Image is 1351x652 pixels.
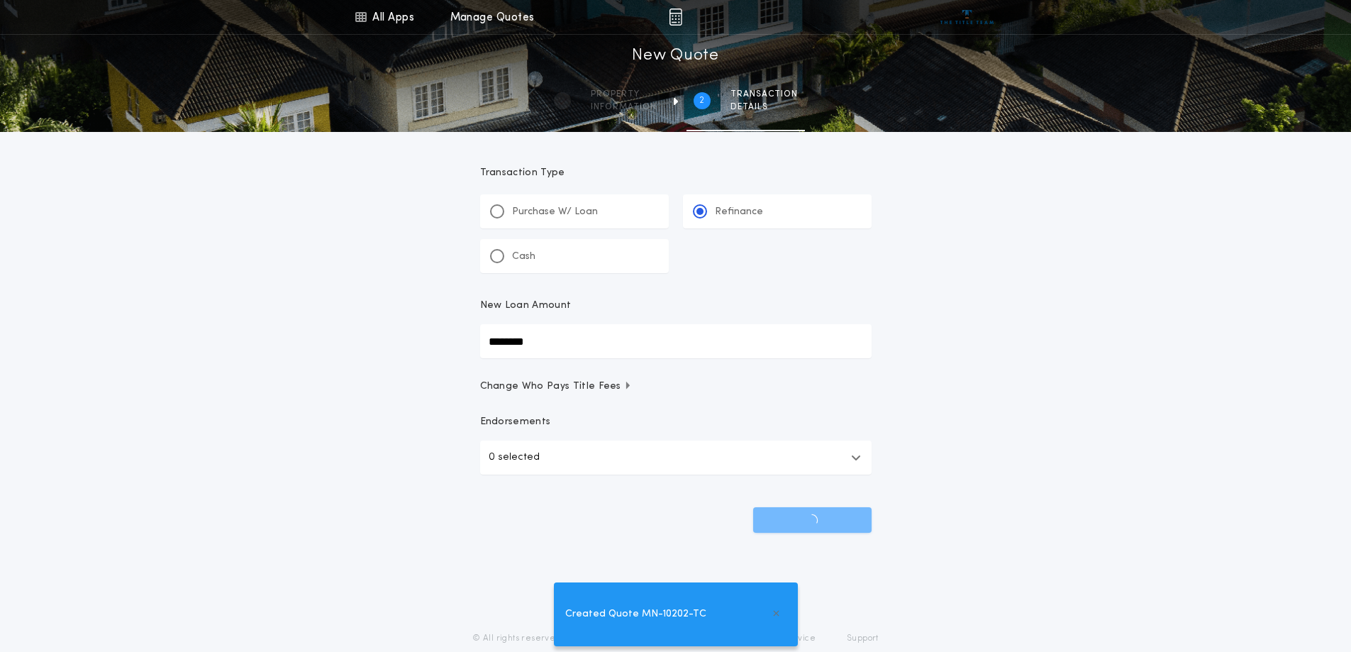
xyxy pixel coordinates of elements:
p: Refinance [715,205,763,219]
img: vs-icon [940,10,994,24]
p: 0 selected [489,449,540,466]
span: Property [591,89,657,100]
h1: New Quote [632,45,718,67]
span: details [730,101,798,113]
h2: 2 [699,95,704,106]
p: New Loan Amount [480,299,572,313]
p: Purchase W/ Loan [512,205,598,219]
button: 0 selected [480,441,872,475]
input: New Loan Amount [480,324,872,358]
span: Created Quote MN-10202-TC [565,607,706,622]
span: Transaction [730,89,798,100]
p: Endorsements [480,415,872,429]
button: Change Who Pays Title Fees [480,380,872,394]
p: Transaction Type [480,166,872,180]
span: Change Who Pays Title Fees [480,380,633,394]
p: Cash [512,250,535,264]
img: img [669,9,682,26]
span: information [591,101,657,113]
